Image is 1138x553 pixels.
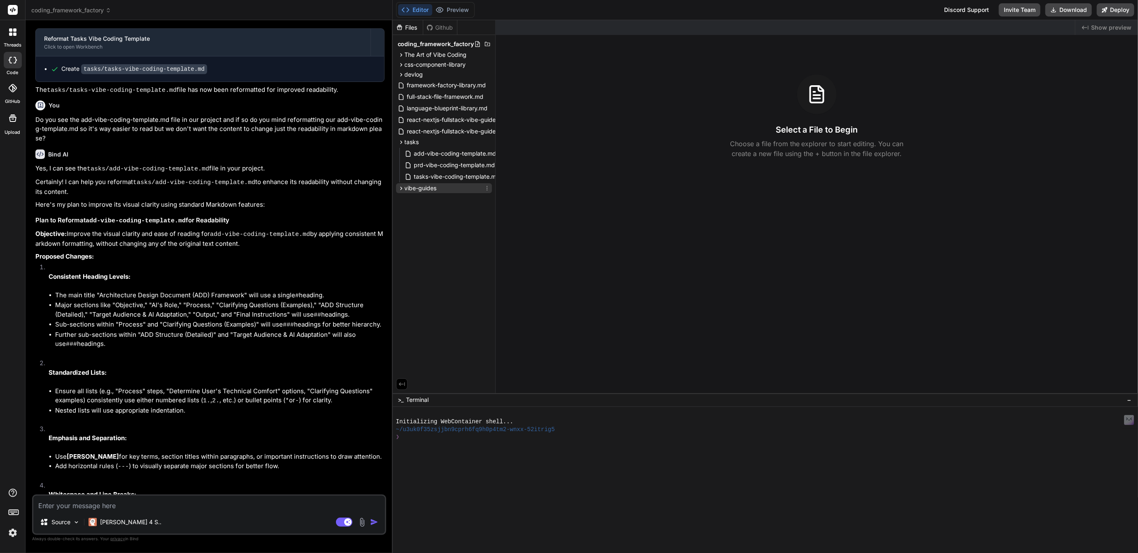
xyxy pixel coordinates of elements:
[396,433,399,441] span: ❯
[133,179,255,186] code: tasks/add-vibe-coding-template.md
[61,65,207,73] div: Create
[32,535,386,543] p: Always double-check its answers. Your in Bind
[405,61,466,69] span: css-component-library
[212,397,219,404] code: 2.
[1127,396,1131,404] span: −
[100,518,161,526] p: [PERSON_NAME] 4 S..
[413,172,501,182] span: tasks-vibe-coding-template.md
[48,150,68,159] h6: Bind AI
[36,29,371,56] button: Reformat Tasks Vibe Coding TemplateClick to open Workbench
[370,518,378,526] img: icon
[406,92,485,102] span: full-stack-file-framework.md
[35,230,67,238] strong: Objective:
[89,518,97,526] img: Claude 4 Sonnet
[406,115,540,125] span: react-nextjs-fullstack-vibe-guide-breakdown.md
[35,252,94,260] strong: Proposed Changes:
[110,536,125,541] span: privacy
[35,164,385,174] p: Yes, I can see the file in your project.
[87,166,209,173] code: tasks/add-vibe-coding-template.md
[398,396,404,404] span: >_
[398,4,432,16] button: Editor
[67,453,119,460] strong: [PERSON_NAME]
[406,396,429,404] span: Terminal
[47,87,177,94] code: tasks/tasks-vibe-coding-template.md
[49,369,107,376] strong: Standardized Lists:
[405,51,467,59] span: The Art of Vibe Coding
[999,3,1040,16] button: Invite Team
[55,406,385,415] li: Nested lists will use appropriate indentation.
[55,330,385,350] li: Further sub-sections within "ADD Structure (Detailed)" and "Target Audience & AI Adaptation" will...
[86,217,186,224] code: add-vibe-coding-template.md
[314,312,321,319] code: ##
[55,291,385,301] li: The main title "Architecture Design Document (ADD) Framework" will use a single heading.
[725,139,909,159] p: Choose a file from the explorer to start editing. You can create a new file using the + button in...
[35,216,385,226] h3: Plan to Reformat for Readability
[939,3,994,16] div: Discord Support
[1125,393,1133,406] button: −
[405,70,423,79] span: devlog
[1091,23,1131,32] span: Show preview
[203,397,210,404] code: 1.
[81,64,207,74] code: tasks/tasks-vibe-coding-template.md
[49,101,60,110] h6: You
[35,200,385,210] p: Here's my plan to improve its visual clarity using standard Markdown features:
[406,80,487,90] span: framework-factory-library.md
[396,426,555,434] span: ~/u3uk0f35zsjjbn9cprh6fq9h0p4tm2-wnxx-52itrig5
[49,490,136,498] strong: Whitespace and Line Breaks:
[396,418,513,426] span: Initializing WebContainer shell...
[295,292,299,299] code: #
[210,231,310,238] code: add-vibe-coding-template.md
[44,35,362,43] div: Reformat Tasks Vibe Coding Template
[6,526,20,540] img: settings
[44,44,362,50] div: Click to open Workbench
[55,452,385,462] li: Use for key terms, section titles within paragraphs, or important instructions to draw attention.
[283,322,294,329] code: ###
[55,301,385,320] li: Major sections like "Objective," "AI's Role," "Process," "Clarifying Questions (Examples)," "ADD ...
[55,387,385,406] li: Ensure all lists (e.g., "Process" steps, "Determine User's Technical Comfort" options, "Clarifyin...
[405,138,419,146] span: tasks
[295,397,299,404] code: -
[432,4,473,16] button: Preview
[1097,3,1134,16] button: Deploy
[406,126,511,136] span: react-nextjs-fullstack-vibe-guide.yaml
[31,6,111,14] span: coding_framework_factory
[66,341,77,348] code: ###
[7,69,19,76] label: code
[35,115,385,143] p: Do you see the add-vibe-coding-template.md file in our project and if so do you mind reformatting...
[35,85,385,96] p: The file has now been reformatted for improved readability.
[73,519,80,526] img: Pick Models
[5,129,21,136] label: Upload
[1045,3,1092,16] button: Download
[55,320,385,330] li: Sub-sections within "Process" and "Clarifying Questions (Examples)" will use headings for better ...
[5,98,20,105] label: GitHub
[49,434,127,442] strong: Emphasis and Separation:
[4,42,21,49] label: threads
[423,23,457,32] div: Github
[35,229,385,249] p: Improve the visual clarity and ease of reading for by applying consistent Markdown formatting, wi...
[413,149,497,159] span: add-vibe-coding-template.md
[55,462,385,472] li: Add horizontal rules ( ) to visually separate major sections for better flow.
[393,23,423,32] div: Files
[357,518,367,527] img: attachment
[398,40,474,48] span: coding_framework_factory
[406,103,489,113] span: language-blueprint-library.md
[405,184,437,192] span: vibe-guides
[118,463,129,470] code: ---
[35,177,385,197] p: Certainly! I can help you reformat to enhance its readability without changing its content.
[776,124,858,135] h3: Select a File to Begin
[49,273,131,280] strong: Consistent Heading Levels:
[413,160,496,170] span: prd-vibe-coding-template.md
[51,518,70,526] p: Source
